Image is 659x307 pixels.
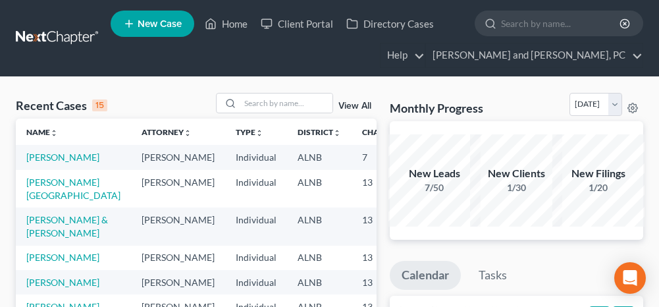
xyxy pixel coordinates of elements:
[287,145,352,169] td: ALNB
[225,270,287,294] td: Individual
[298,127,341,137] a: Districtunfold_more
[142,127,192,137] a: Attorneyunfold_more
[26,127,58,137] a: Nameunfold_more
[26,252,99,263] a: [PERSON_NAME]
[388,166,481,181] div: New Leads
[338,101,371,111] a: View All
[470,181,562,194] div: 1/30
[225,246,287,270] td: Individual
[352,145,417,169] td: 7
[426,43,643,67] a: [PERSON_NAME] and [PERSON_NAME], PC
[287,170,352,208] td: ALNB
[333,129,341,137] i: unfold_more
[352,246,417,270] td: 13
[287,270,352,294] td: ALNB
[131,270,225,294] td: [PERSON_NAME]
[26,214,108,238] a: [PERSON_NAME] & [PERSON_NAME]
[552,166,645,181] div: New Filings
[381,43,425,67] a: Help
[467,261,519,290] a: Tasks
[390,100,483,116] h3: Monthly Progress
[240,94,332,113] input: Search by name...
[92,99,107,111] div: 15
[225,170,287,208] td: Individual
[255,129,263,137] i: unfold_more
[352,170,417,208] td: 13
[287,246,352,270] td: ALNB
[26,177,120,201] a: [PERSON_NAME][GEOGRAPHIC_DATA]
[352,208,417,245] td: 13
[131,170,225,208] td: [PERSON_NAME]
[26,152,99,163] a: [PERSON_NAME]
[254,12,340,36] a: Client Portal
[50,129,58,137] i: unfold_more
[340,12,440,36] a: Directory Cases
[225,208,287,245] td: Individual
[352,270,417,294] td: 13
[138,19,182,29] span: New Case
[287,208,352,245] td: ALNB
[26,277,99,288] a: [PERSON_NAME]
[198,12,254,36] a: Home
[131,145,225,169] td: [PERSON_NAME]
[390,261,461,290] a: Calendar
[131,246,225,270] td: [PERSON_NAME]
[501,11,621,36] input: Search by name...
[236,127,263,137] a: Typeunfold_more
[225,145,287,169] td: Individual
[614,262,646,294] div: Open Intercom Messenger
[16,98,107,113] div: Recent Cases
[184,129,192,137] i: unfold_more
[388,181,481,194] div: 7/50
[362,127,407,137] a: Chapterunfold_more
[552,181,645,194] div: 1/20
[131,208,225,245] td: [PERSON_NAME]
[470,166,562,181] div: New Clients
